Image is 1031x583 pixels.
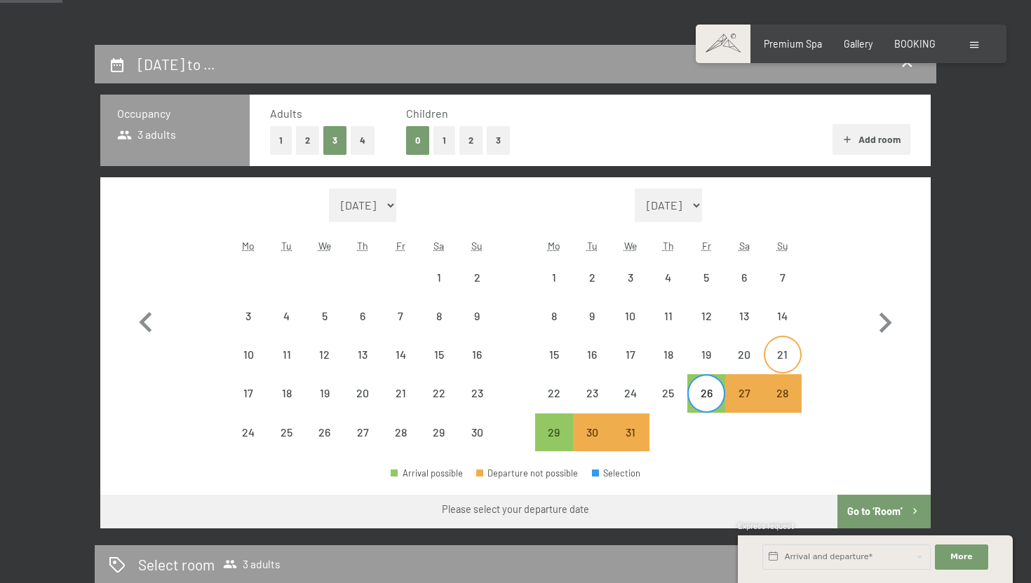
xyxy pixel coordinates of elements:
div: Departure possible [535,413,573,451]
div: 28 [383,427,418,462]
div: 3 [612,272,647,307]
button: 0 [406,126,429,155]
div: Departure not possible. The selected period requires a minimum stay. [764,374,802,412]
div: Wed Dec 03 2025 [611,259,649,296]
div: Thu Nov 13 2025 [344,336,382,373]
div: Departure not possible [420,336,458,373]
div: 7 [765,272,800,307]
div: Departure not possible [535,336,573,373]
div: Departure not possible [573,297,611,335]
div: Departure not possible [306,413,344,451]
div: Tue Nov 18 2025 [267,374,305,412]
div: Departure not possible. The selected period requires a minimum stay. [611,413,649,451]
div: Sun Dec 07 2025 [764,259,802,296]
div: Departure not possible [267,297,305,335]
div: Departure not possible [649,297,687,335]
span: Children [406,107,448,120]
div: Sat Nov 01 2025 [420,259,458,296]
span: BOOKING [894,38,936,50]
div: Mon Nov 03 2025 [229,297,267,335]
div: 7 [383,310,418,345]
div: 13 [727,310,762,345]
div: Mon Dec 08 2025 [535,297,573,335]
div: 11 [269,349,304,384]
abbr: Friday [702,240,711,252]
h2: [DATE] to … [138,55,215,73]
div: Fri Nov 14 2025 [382,336,419,373]
div: Departure not possible [382,297,419,335]
div: Tue Dec 02 2025 [573,259,611,296]
div: 3 [231,310,266,345]
div: Departure not possible [764,297,802,335]
div: Departure not possible [725,259,763,296]
div: Departure not possible [458,413,496,451]
abbr: Sunday [471,240,483,252]
button: 3 [487,126,510,155]
div: Departure not possible [764,336,802,373]
div: 2 [459,272,494,307]
div: 2 [574,272,609,307]
div: Fri Nov 28 2025 [382,413,419,451]
div: 5 [689,272,724,307]
div: Departure not possible [649,336,687,373]
div: Departure not possible [573,336,611,373]
div: Departure not possible [535,374,573,412]
div: Thu Nov 06 2025 [344,297,382,335]
div: Wed Nov 19 2025 [306,374,344,412]
div: Sat Dec 20 2025 [725,336,763,373]
div: Departure not possible [611,259,649,296]
span: Adults [270,107,302,120]
div: Wed Nov 26 2025 [306,413,344,451]
div: 27 [727,387,762,423]
div: 19 [689,349,724,384]
h2: Select room [138,554,215,575]
div: Fri Dec 05 2025 [687,259,725,296]
div: Departure not possible [420,374,458,412]
div: Departure not possible [764,259,802,296]
div: Departure not possible [420,259,458,296]
div: Mon Nov 24 2025 [229,413,267,451]
div: Departure not possible [229,336,267,373]
div: Departure possible [687,374,725,412]
div: 22 [422,387,457,423]
div: Departure not possible [535,259,573,296]
div: Fri Dec 19 2025 [687,336,725,373]
a: Premium Spa [764,38,822,50]
div: Departure not possible [687,336,725,373]
div: 28 [765,387,800,423]
div: 20 [727,349,762,384]
div: Please select your departure date [442,502,589,516]
div: Departure not possible. The selected period requires a minimum stay. [725,374,763,412]
div: Thu Nov 27 2025 [344,413,382,451]
div: 26 [689,387,724,423]
div: Wed Dec 24 2025 [611,374,649,412]
div: Departure not possible [725,297,763,335]
div: Sat Nov 15 2025 [420,336,458,373]
div: 29 [422,427,457,462]
div: 1 [422,272,457,307]
div: Tue Nov 11 2025 [267,336,305,373]
div: Departure not possible [382,374,419,412]
div: Departure not possible [458,259,496,296]
span: 3 adults [223,557,281,571]
div: Fri Nov 07 2025 [382,297,419,335]
button: 1 [433,126,455,155]
div: 27 [345,427,380,462]
button: 3 [323,126,346,155]
div: Sat Nov 08 2025 [420,297,458,335]
span: Express request [738,521,794,530]
div: Departure not possible. The selected period requires a minimum stay. [573,413,611,451]
button: Next month [865,188,905,452]
div: Departure not possible [306,336,344,373]
div: Sat Dec 13 2025 [725,297,763,335]
div: Departure not possible [611,374,649,412]
div: 14 [765,310,800,345]
div: 24 [231,427,266,462]
div: Departure not possible [382,336,419,373]
div: Fri Dec 12 2025 [687,297,725,335]
div: 10 [612,310,647,345]
div: 14 [383,349,418,384]
div: Sat Nov 22 2025 [420,374,458,412]
div: Sun Dec 21 2025 [764,336,802,373]
div: 1 [537,272,572,307]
